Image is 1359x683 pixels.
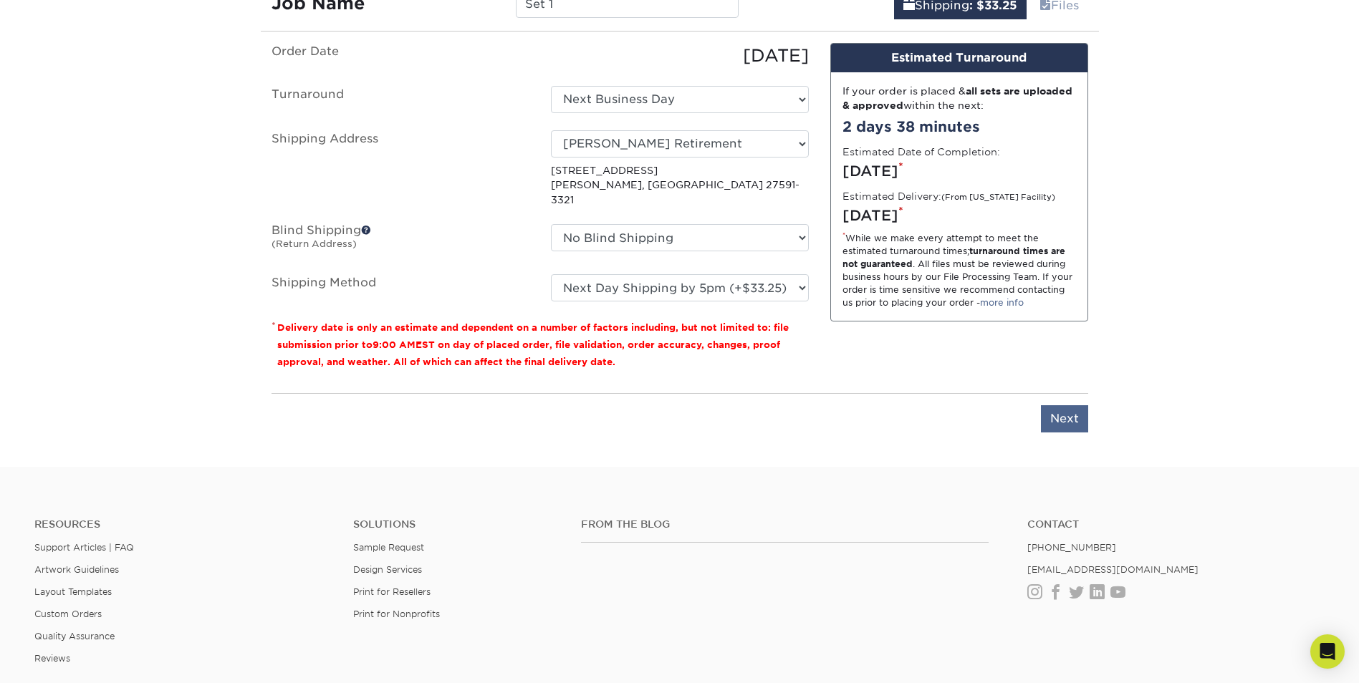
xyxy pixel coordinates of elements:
a: Quality Assurance [34,631,115,641]
a: Support Articles | FAQ [34,542,134,553]
div: Estimated Turnaround [831,44,1087,72]
a: Layout Templates [34,586,112,597]
label: Blind Shipping [261,224,540,257]
label: Shipping Method [261,274,540,301]
h4: Resources [34,518,332,531]
small: Delivery date is only an estimate and dependent on a number of factors including, but not limited... [277,322,789,367]
label: Turnaround [261,86,540,113]
strong: turnaround times are not guaranteed [842,246,1065,269]
div: 2 days 38 minutes [842,116,1076,137]
a: [PHONE_NUMBER] [1027,542,1116,553]
label: Estimated Delivery: [842,189,1055,203]
div: [DATE] [842,160,1076,182]
input: Next [1041,405,1088,432]
h4: Solutions [353,518,560,531]
div: [DATE] [540,43,820,69]
div: Open Intercom Messenger [1310,634,1345,669]
h4: From the Blog [581,518,989,531]
a: Artwork Guidelines [34,564,119,575]
small: (From [US_STATE] Facility) [941,193,1055,202]
a: Sample Request [353,542,424,553]
a: Contact [1027,518,1325,531]
div: While we make every attempt to meet the estimated turnaround times; . All files must be reviewed ... [842,232,1076,309]
a: Print for Nonprofits [353,609,440,619]
div: If your order is placed & within the next: [842,84,1076,113]
a: Custom Orders [34,609,102,619]
a: [EMAIL_ADDRESS][DOMAIN_NAME] [1027,564,1199,575]
label: Estimated Date of Completion: [842,145,1000,159]
span: 9:00 AM [373,339,416,350]
label: Order Date [261,43,540,69]
div: [DATE] [842,205,1076,226]
a: Design Services [353,564,422,575]
a: Print for Resellers [353,586,431,597]
a: more info [980,297,1024,308]
label: Shipping Address [261,130,540,207]
small: (Return Address) [272,238,357,249]
p: [STREET_ADDRESS] [PERSON_NAME], [GEOGRAPHIC_DATA] 27591-3321 [551,163,809,207]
